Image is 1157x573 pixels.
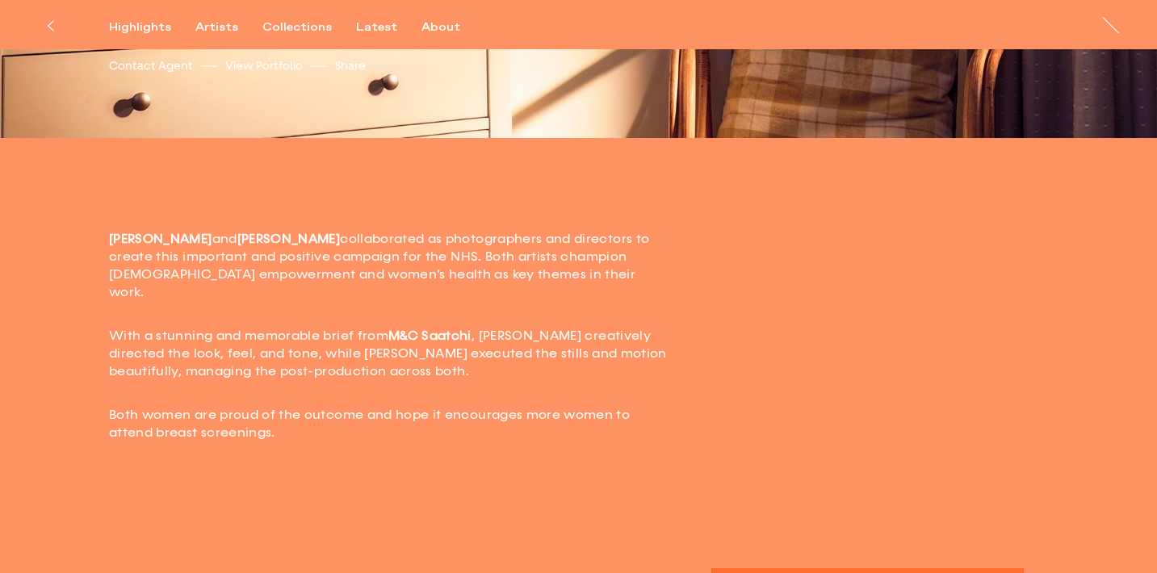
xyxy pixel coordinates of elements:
[109,406,674,441] p: Both women are proud of the outcome and hope it encourages more women to attend breast screenings.
[356,20,421,35] button: Latest
[195,20,262,35] button: Artists
[225,57,303,74] a: View Portfolio
[356,20,397,35] div: Latest
[109,57,193,74] a: Contact Agent
[109,20,171,35] div: Highlights
[109,230,674,301] p: and collaborated as photographers and directors to create this important and positive campaign fo...
[421,20,460,35] div: About
[109,231,212,247] strong: [PERSON_NAME]
[262,20,356,35] button: Collections
[109,327,674,380] p: With a stunning and memorable brief from , [PERSON_NAME] creatively directed the look, feel, and ...
[421,20,484,35] button: About
[262,20,332,35] div: Collections
[335,55,366,77] button: Share
[388,328,472,344] strong: M&C Saatchi
[195,20,238,35] div: Artists
[237,231,341,247] strong: [PERSON_NAME]
[109,20,195,35] button: Highlights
